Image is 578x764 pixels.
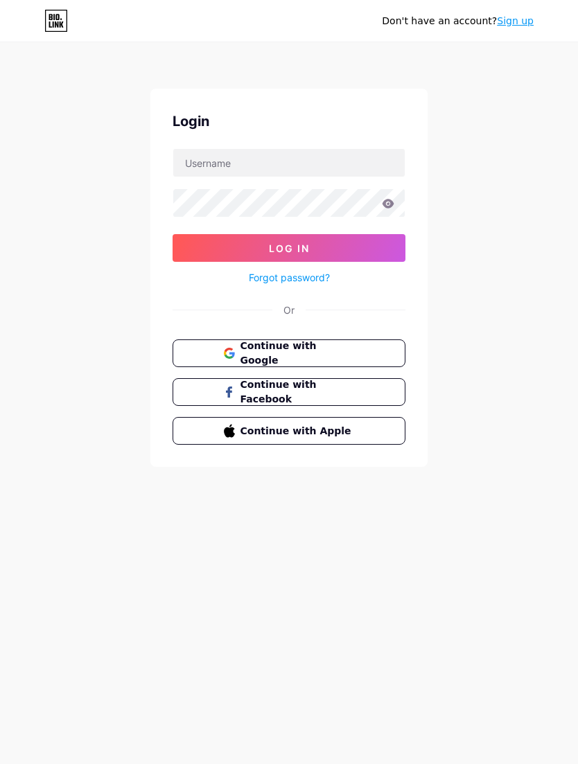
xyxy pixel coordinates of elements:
[173,378,405,406] button: Continue with Facebook
[173,149,405,177] input: Username
[173,417,405,445] button: Continue with Apple
[249,270,330,285] a: Forgot password?
[240,377,355,407] span: Continue with Facebook
[240,424,355,438] span: Continue with Apple
[382,14,534,28] div: Don't have an account?
[283,303,295,317] div: Or
[173,234,405,262] button: Log In
[497,15,534,26] a: Sign up
[173,111,405,132] div: Login
[173,339,405,367] button: Continue with Google
[240,339,355,368] span: Continue with Google
[269,242,310,254] span: Log In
